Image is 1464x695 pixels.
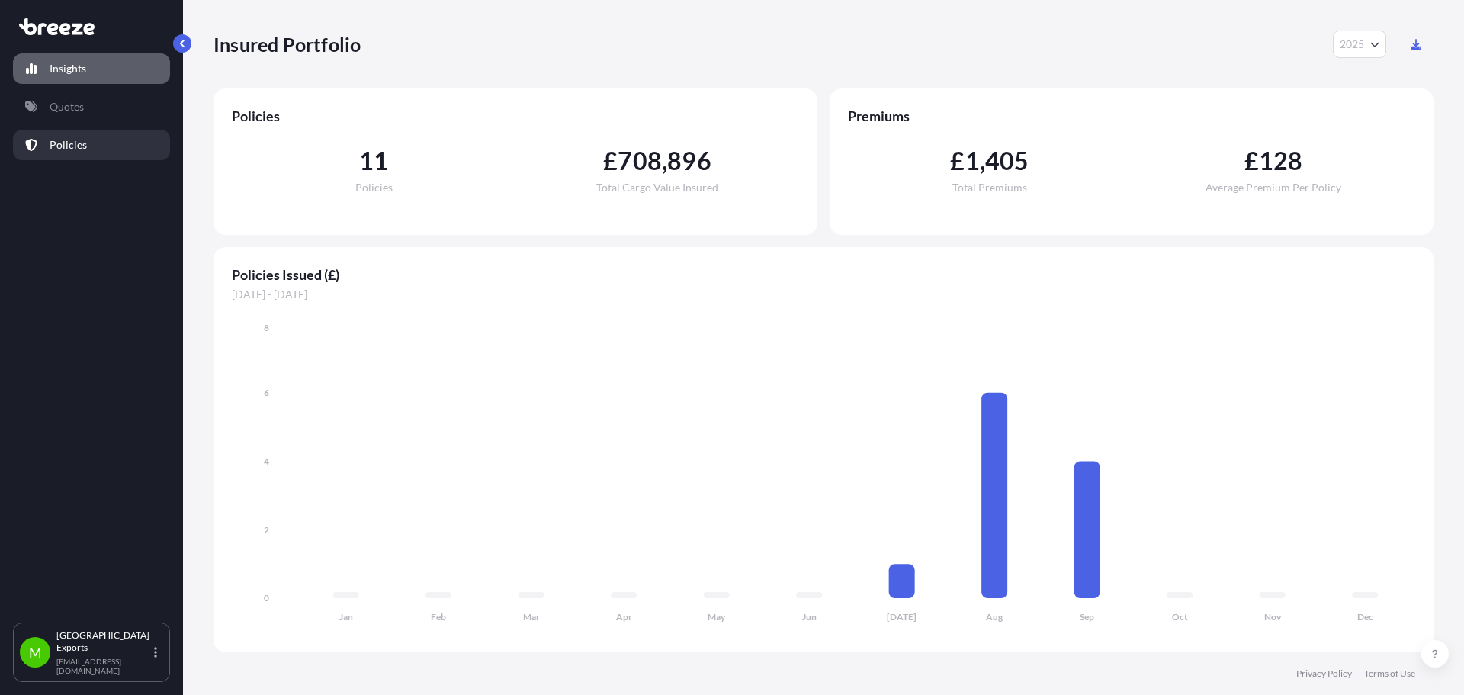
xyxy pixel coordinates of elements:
[596,182,718,193] span: Total Cargo Value Insured
[603,149,618,173] span: £
[887,611,917,623] tspan: [DATE]
[1244,149,1259,173] span: £
[56,629,151,654] p: [GEOGRAPHIC_DATA] Exports
[264,524,269,536] tspan: 2
[952,182,1027,193] span: Total Premiums
[523,611,540,623] tspan: Mar
[848,107,1415,125] span: Premiums
[56,657,151,675] p: [EMAIL_ADDRESS][DOMAIN_NAME]
[50,99,84,114] p: Quotes
[359,149,388,173] span: 11
[618,149,662,173] span: 708
[264,387,269,398] tspan: 6
[232,107,799,125] span: Policies
[13,53,170,84] a: Insights
[965,149,980,173] span: 1
[1296,668,1352,680] a: Privacy Policy
[662,149,667,173] span: ,
[1333,31,1386,58] button: Year Selector
[708,611,726,623] tspan: May
[431,611,446,623] tspan: Feb
[264,592,269,603] tspan: 0
[1172,611,1188,623] tspan: Oct
[667,149,711,173] span: 896
[232,287,1415,302] span: [DATE] - [DATE]
[1080,611,1094,623] tspan: Sep
[616,611,632,623] tspan: Apr
[1357,611,1373,623] tspan: Dec
[232,265,1415,284] span: Policies Issued (£)
[13,92,170,122] a: Quotes
[50,61,86,76] p: Insights
[213,32,361,56] p: Insured Portfolio
[29,645,42,660] span: M
[986,611,1003,623] tspan: Aug
[1259,149,1303,173] span: 128
[264,455,269,467] tspan: 4
[264,322,269,333] tspan: 8
[802,611,817,623] tspan: Jun
[985,149,1029,173] span: 405
[339,611,353,623] tspan: Jan
[1364,668,1415,680] a: Terms of Use
[950,149,965,173] span: £
[13,130,170,160] a: Policies
[1340,37,1364,52] span: 2025
[1206,182,1341,193] span: Average Premium Per Policy
[1264,611,1282,623] tspan: Nov
[50,137,87,153] p: Policies
[355,182,393,193] span: Policies
[980,149,985,173] span: ,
